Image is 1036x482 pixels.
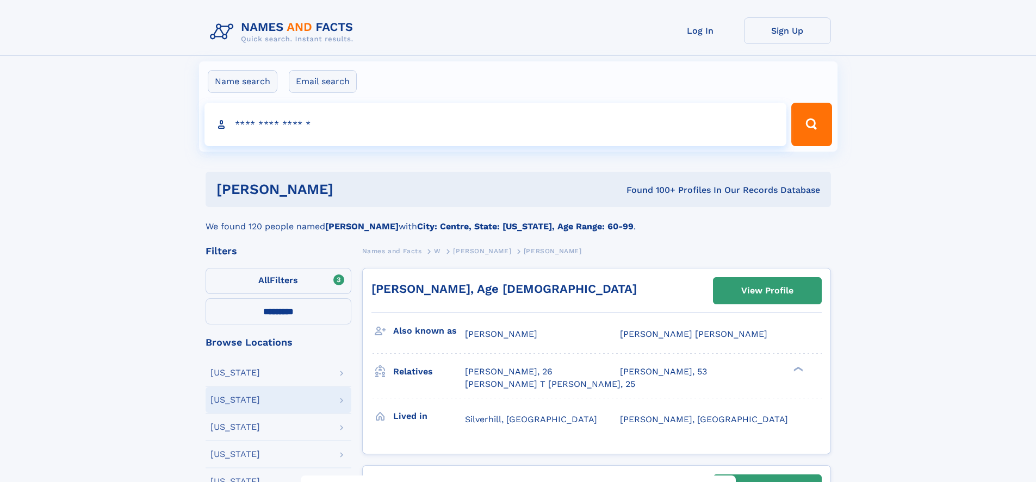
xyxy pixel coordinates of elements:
[393,407,465,425] h3: Lived in
[216,183,480,196] h1: [PERSON_NAME]
[206,337,351,347] div: Browse Locations
[206,207,831,233] div: We found 120 people named with .
[210,450,260,459] div: [US_STATE]
[210,368,260,377] div: [US_STATE]
[620,329,767,339] span: [PERSON_NAME] [PERSON_NAME]
[206,17,362,47] img: Logo Names and Facts
[741,278,793,303] div: View Profile
[453,244,511,258] a: [PERSON_NAME]
[465,366,553,378] a: [PERSON_NAME], 26
[362,244,422,258] a: Names and Facts
[393,362,465,381] h3: Relatives
[453,247,511,255] span: [PERSON_NAME]
[206,268,351,294] label: Filters
[210,396,260,404] div: [US_STATE]
[791,103,832,146] button: Search Button
[714,278,821,304] a: View Profile
[791,366,804,373] div: ❯
[434,247,441,255] span: W
[465,378,635,390] a: [PERSON_NAME] T [PERSON_NAME], 25
[417,221,634,231] b: City: Centre, State: [US_STATE], Age Range: 60-99
[465,329,537,339] span: [PERSON_NAME]
[744,17,831,44] a: Sign Up
[434,244,441,258] a: W
[393,322,465,340] h3: Also known as
[480,184,820,196] div: Found 100+ Profiles In Our Records Database
[289,70,357,93] label: Email search
[620,366,707,378] a: [PERSON_NAME], 53
[208,70,277,93] label: Name search
[465,414,597,424] span: Silverhill, [GEOGRAPHIC_DATA]
[325,221,399,231] b: [PERSON_NAME]
[657,17,744,44] a: Log In
[258,275,270,285] span: All
[524,247,582,255] span: [PERSON_NAME]
[204,103,787,146] input: search input
[206,246,351,256] div: Filters
[620,414,788,424] span: [PERSON_NAME], [GEOGRAPHIC_DATA]
[210,423,260,431] div: [US_STATE]
[371,282,637,296] a: [PERSON_NAME], Age [DEMOGRAPHIC_DATA]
